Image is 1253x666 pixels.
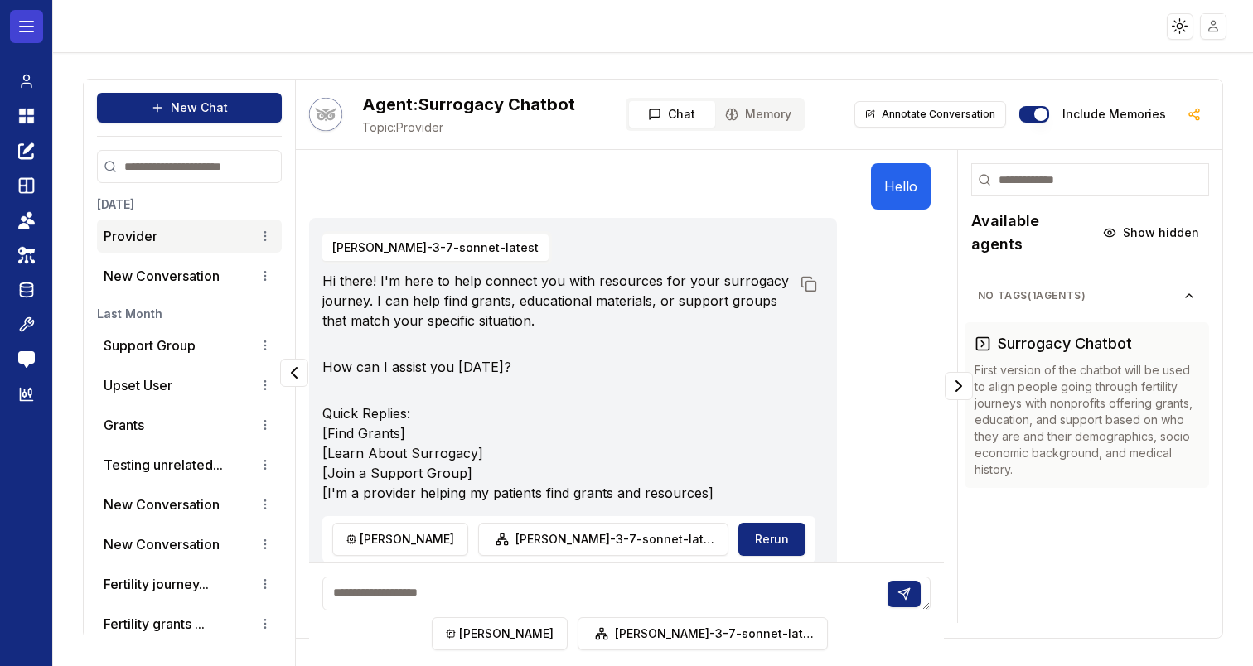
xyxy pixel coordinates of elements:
[104,455,223,475] button: Testing unrelated...
[255,455,275,475] button: Conversation options
[255,534,275,554] button: Conversation options
[97,93,282,123] button: New Chat
[1019,106,1049,123] button: Include memories in the messages below
[998,332,1132,355] h3: Surrogacy Chatbot
[332,523,468,556] button: [PERSON_NAME]
[738,523,805,556] button: Rerun
[104,415,144,435] p: Grants
[104,574,209,594] button: Fertility journey...
[362,93,575,116] h2: Surrogacy Chatbot
[255,614,275,634] button: Conversation options
[884,176,917,196] p: Hello
[1202,14,1226,38] img: placeholder-user.jpg
[578,617,828,650] button: [PERSON_NAME]-3-7-sonnet-latest
[965,282,1209,309] button: No Tags(1agents)
[360,531,454,548] span: [PERSON_NAME]
[255,375,275,395] button: Conversation options
[104,614,205,634] button: Fertility grants ...
[104,375,172,395] p: Upset User
[104,335,196,355] p: Support Group
[515,531,714,548] span: [PERSON_NAME]-3-7-sonnet-latest
[322,271,791,331] p: Hi there! I'm here to help connect you with resources for your surrogacy journey. I can help find...
[280,359,308,387] button: Collapse panel
[615,625,814,642] span: [PERSON_NAME]-3-7-sonnet-latest
[309,98,342,131] img: Bot
[104,266,220,286] p: New Conversation
[432,617,568,650] button: [PERSON_NAME]
[1093,220,1209,246] button: Show hidden
[459,625,554,642] span: [PERSON_NAME]
[255,574,275,594] button: Conversation options
[854,101,1006,128] button: Annotate Conversation
[478,523,728,556] button: [PERSON_NAME]-3-7-sonnet-latest
[255,226,275,246] button: Conversation options
[255,415,275,435] button: Conversation options
[18,351,35,368] img: feedback
[1062,109,1166,120] label: Include memories in the messages below
[362,119,575,136] span: Provider
[309,98,342,131] button: Talk with Hootie
[97,196,282,213] h3: [DATE]
[978,289,1183,302] span: No Tags ( 1 agents)
[975,362,1199,478] p: First version of the chatbot will be used to align people going through fertility journeys with n...
[104,495,220,514] p: New Conversation
[668,106,695,123] span: Chat
[322,357,791,377] p: How can I assist you [DATE]?
[104,534,220,554] p: New Conversation
[322,234,549,261] button: [PERSON_NAME]-3-7-sonnet-latest
[1123,224,1199,241] span: Show hidden
[255,495,275,514] button: Conversation options
[255,335,275,355] button: Conversation options
[255,266,275,286] button: Conversation options
[97,306,282,322] h3: Last Month
[104,226,157,246] p: Provider
[971,210,1093,256] h2: Available agents
[945,372,973,400] button: Collapse panel
[745,106,791,123] span: Memory
[322,403,791,503] p: Quick Replies: [Find Grants] [Learn About Surrogacy] [Join a Support Group] [I'm a provider helpi...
